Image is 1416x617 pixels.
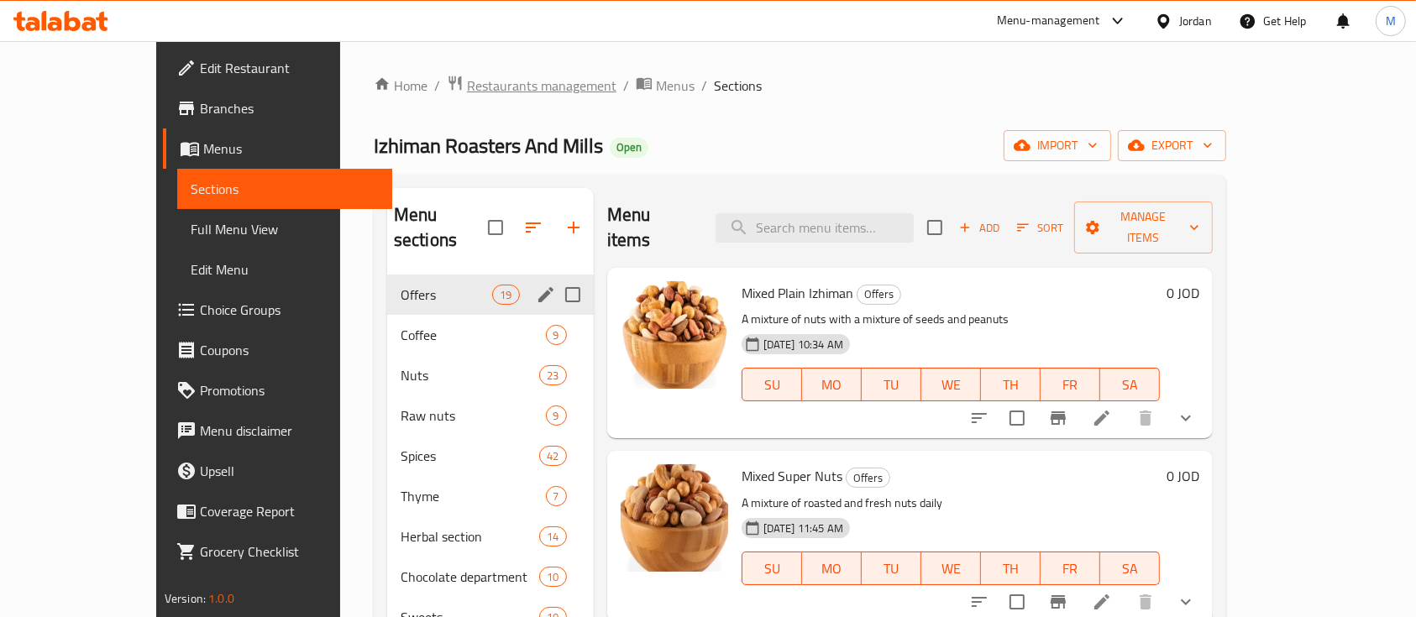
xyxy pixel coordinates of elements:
[928,373,974,397] span: WE
[374,75,1226,97] nav: breadcrumb
[1179,12,1212,30] div: Jordan
[742,280,853,306] span: Mixed Plain Izhiman
[928,557,974,581] span: WE
[540,448,565,464] span: 42
[809,373,855,397] span: MO
[467,76,616,96] span: Restaurants management
[163,531,393,572] a: Grocery Checklist
[957,218,1002,238] span: Add
[478,210,513,245] span: Select all sections
[539,365,566,385] div: items
[757,337,850,353] span: [DATE] 10:34 AM
[862,368,921,401] button: TU
[1047,557,1093,581] span: FR
[1041,552,1100,585] button: FR
[533,282,559,307] button: edit
[1013,215,1067,241] button: Sort
[802,368,862,401] button: MO
[716,213,914,243] input: search
[401,285,493,305] span: Offers
[547,489,566,505] span: 7
[742,493,1160,514] p: A mixture of roasted and fresh nuts daily
[921,552,981,585] button: WE
[857,285,900,304] span: Offers
[401,325,546,345] div: Coffee
[1107,557,1153,581] span: SA
[868,373,915,397] span: TU
[714,76,762,96] span: Sections
[401,405,546,426] span: Raw nuts
[701,76,707,96] li: /
[191,219,380,239] span: Full Menu View
[1176,592,1196,612] svg: Show Choices
[513,207,553,248] span: Sort sections
[847,468,889,488] span: Offers
[1092,592,1112,612] a: Edit menu item
[610,138,648,158] div: Open
[387,395,594,436] div: Raw nuts9
[1176,408,1196,428] svg: Show Choices
[547,408,566,424] span: 9
[401,365,540,385] span: Nuts
[208,588,234,609] span: 1.0.0
[1088,207,1199,248] span: Manage items
[846,468,890,488] div: Offers
[1100,552,1160,585] button: SA
[1118,130,1226,161] button: export
[401,567,540,587] span: Chocolate department
[1100,368,1160,401] button: SA
[623,76,629,96] li: /
[749,373,795,397] span: SU
[553,207,594,248] button: Add section
[539,446,566,466] div: items
[988,373,1034,397] span: TH
[981,368,1041,401] button: TH
[200,501,380,521] span: Coverage Report
[610,140,648,154] span: Open
[200,58,380,78] span: Edit Restaurant
[952,215,1006,241] button: Add
[1167,464,1199,488] h6: 0 JOD
[387,436,594,476] div: Spices42
[387,516,594,557] div: Herbal section14
[1038,398,1078,438] button: Branch-specific-item
[401,486,546,506] div: Thyme
[540,368,565,384] span: 23
[959,398,999,438] button: sort-choices
[539,526,566,546] div: items
[493,287,518,303] span: 19
[742,463,842,489] span: Mixed Super Nuts
[177,209,393,249] a: Full Menu View
[1166,398,1206,438] button: show more
[401,446,540,466] span: Spices
[546,486,567,506] div: items
[809,557,855,581] span: MO
[742,368,802,401] button: SU
[952,215,1006,241] span: Add item
[203,139,380,159] span: Menus
[387,476,594,516] div: Thyme7
[742,552,802,585] button: SU
[868,557,915,581] span: TU
[200,461,380,481] span: Upsell
[546,405,567,426] div: items
[163,410,393,451] a: Menu disclaimer
[177,169,393,209] a: Sections
[401,526,540,546] span: Herbal section
[997,11,1100,31] div: Menu-management
[1041,368,1100,401] button: FR
[434,76,440,96] li: /
[177,249,393,290] a: Edit Menu
[387,315,594,355] div: Coffee9
[749,557,795,581] span: SU
[546,325,567,345] div: items
[394,202,488,253] h2: Menu sections
[200,340,380,360] span: Coupons
[999,400,1035,436] span: Select to update
[200,98,380,118] span: Branches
